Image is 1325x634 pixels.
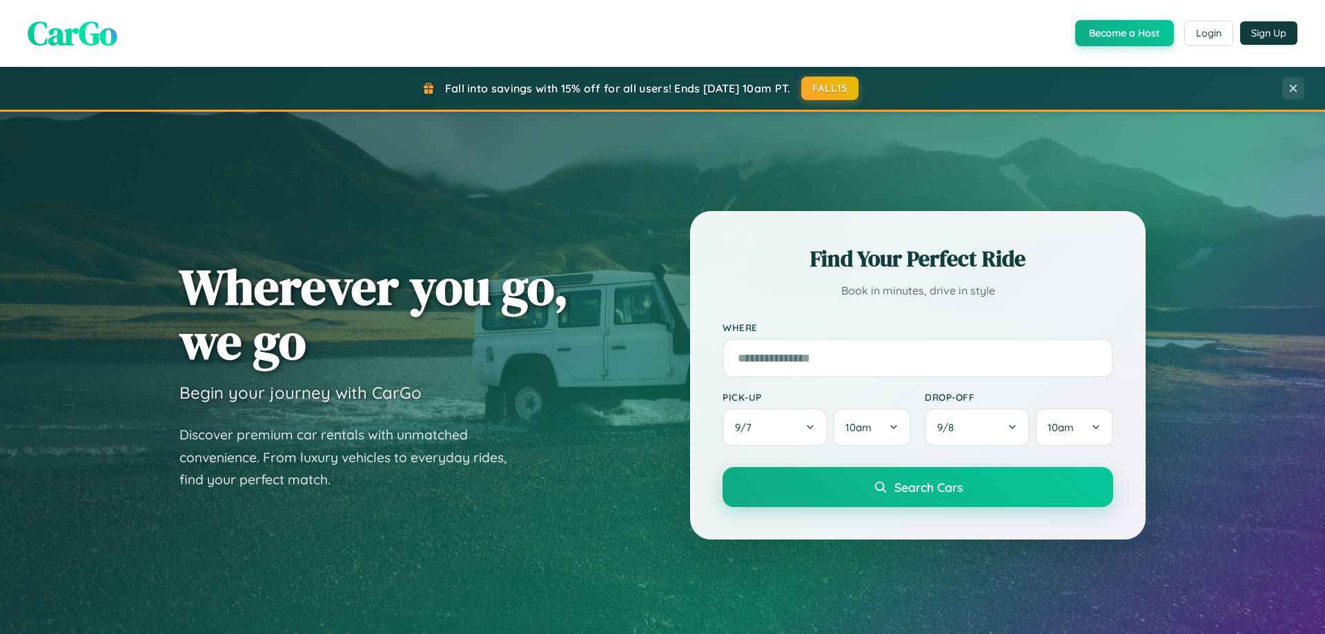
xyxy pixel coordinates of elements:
[179,382,422,403] h3: Begin your journey with CarGo
[1035,408,1113,446] button: 10am
[845,421,872,434] span: 10am
[179,424,524,491] p: Discover premium car rentals with unmatched convenience. From luxury vehicles to everyday rides, ...
[1184,21,1233,46] button: Login
[925,408,1030,446] button: 9/8
[801,77,859,100] button: FALL15
[723,391,911,403] label: Pick-up
[735,421,758,434] span: 9 / 7
[723,467,1113,507] button: Search Cars
[28,10,117,56] span: CarGo
[1240,21,1297,45] button: Sign Up
[723,408,827,446] button: 9/7
[925,391,1113,403] label: Drop-off
[445,81,791,95] span: Fall into savings with 15% off for all users! Ends [DATE] 10am PT.
[179,259,569,368] h1: Wherever you go, we go
[833,408,911,446] button: 10am
[894,479,963,495] span: Search Cars
[723,281,1113,301] p: Book in minutes, drive in style
[1048,421,1074,434] span: 10am
[937,421,961,434] span: 9 / 8
[1075,20,1174,46] button: Become a Host
[723,321,1113,333] label: Where
[723,244,1113,274] h2: Find Your Perfect Ride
